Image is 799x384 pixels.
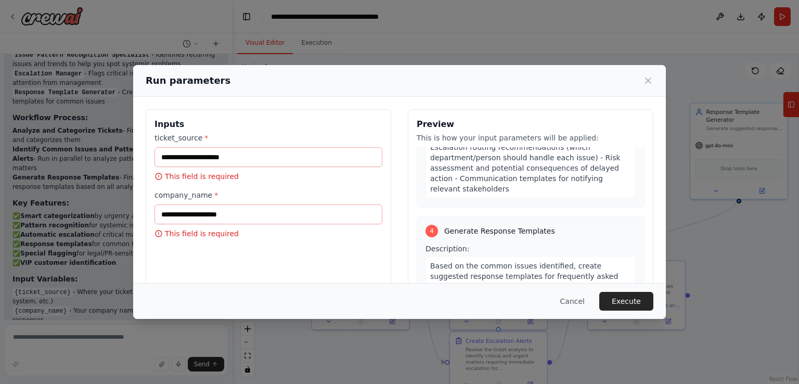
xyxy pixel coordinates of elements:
[154,190,382,200] label: company_name
[154,171,382,182] p: This field is required
[426,245,469,253] span: Description:
[417,118,645,131] h3: Preview
[417,133,645,143] p: This is how your input parameters will be applied:
[146,73,230,88] h2: Run parameters
[154,118,382,131] h3: Inputs
[444,226,555,236] span: Generate Response Templates
[552,292,593,311] button: Cancel
[599,292,653,311] button: Execute
[154,133,382,143] label: ticket_source
[430,262,618,301] span: Based on the common issues identified, create suggested response templates for frequently asked q...
[426,225,438,237] div: 4
[154,228,382,239] p: This field is required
